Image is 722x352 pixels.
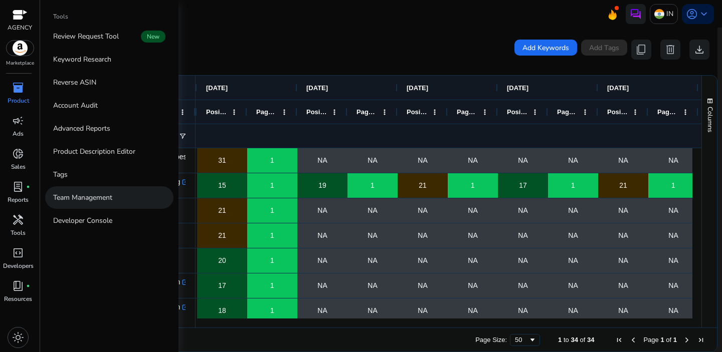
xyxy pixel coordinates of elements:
[141,31,165,43] span: New
[668,225,678,246] span: NA
[673,336,677,343] span: 1
[317,225,327,246] span: NA
[468,275,477,296] span: NA
[26,284,30,288] span: fiber_manual_record
[270,225,274,246] span: 1
[12,331,24,343] span: light_mode
[568,300,578,321] span: NA
[53,123,110,134] p: Advanced Reports
[558,336,562,343] span: 1
[206,108,227,116] span: Position
[671,175,675,196] span: 1
[629,336,637,344] div: Previous Page
[368,200,377,221] span: NA
[468,250,477,271] span: NA
[468,150,477,171] span: NA
[371,175,375,196] span: 1
[218,175,226,196] span: 15
[318,175,326,196] span: 19
[317,200,327,221] span: NA
[11,228,26,237] p: Tools
[468,300,477,321] span: NA
[12,181,24,193] span: lab_profile
[407,84,428,92] span: [DATE]
[618,200,628,221] span: NA
[657,108,678,116] span: Page No
[317,300,327,321] span: NA
[698,8,710,20] span: keyboard_arrow_down
[580,336,586,343] span: of
[607,84,629,92] span: [DATE]
[518,275,527,296] span: NA
[53,169,68,180] p: Tags
[53,215,112,226] p: Developer Console
[12,115,24,127] span: campaign
[418,200,427,221] span: NA
[356,108,378,116] span: Page No
[618,275,628,296] span: NA
[568,150,578,171] span: NA
[218,275,226,296] span: 17
[317,275,327,296] span: NA
[26,185,30,189] span: fiber_manual_record
[457,108,478,116] span: Page No
[53,12,68,21] p: Tools
[607,108,628,116] span: Position
[306,84,328,92] span: [DATE]
[53,192,112,203] p: Team Management
[270,300,274,321] span: 1
[218,250,226,271] span: 20
[666,336,671,343] span: of
[705,107,714,132] span: Columns
[206,84,228,92] span: [DATE]
[522,43,569,53] span: Add Keywords
[368,225,377,246] span: NA
[218,225,226,246] span: 21
[12,280,24,292] span: book_4
[368,250,377,271] span: NA
[668,200,678,221] span: NA
[618,250,628,271] span: NA
[270,150,274,171] span: 1
[686,8,698,20] span: account_circle
[468,225,477,246] span: NA
[618,300,628,321] span: NA
[270,200,274,221] span: 1
[368,275,377,296] span: NA
[510,334,540,346] div: Page Size
[419,175,427,196] span: 21
[668,275,678,296] span: NA
[12,247,24,259] span: code_blocks
[587,336,594,343] span: 34
[666,5,673,23] p: IN
[11,162,26,171] p: Sales
[418,275,427,296] span: NA
[270,275,274,296] span: 1
[668,150,678,171] span: NA
[693,44,705,56] span: download
[618,225,628,246] span: NA
[668,250,678,271] span: NA
[571,175,575,196] span: 1
[53,146,135,157] p: Product Description Editor
[218,300,226,321] span: 18
[615,336,623,344] div: First Page
[518,300,527,321] span: NA
[418,225,427,246] span: NA
[660,336,664,343] span: 1
[53,31,119,42] p: Review Request Tool
[668,300,678,321] span: NA
[3,261,34,270] p: Developers
[8,195,29,204] p: Reports
[514,40,577,56] button: Add Keywords
[270,175,274,196] span: 1
[12,214,24,226] span: handyman
[306,108,327,116] span: Position
[568,200,578,221] span: NA
[13,129,24,138] p: Ads
[518,250,527,271] span: NA
[571,336,578,343] span: 34
[53,77,96,88] p: Reverse ASIN
[518,225,527,246] span: NA
[689,40,709,60] button: download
